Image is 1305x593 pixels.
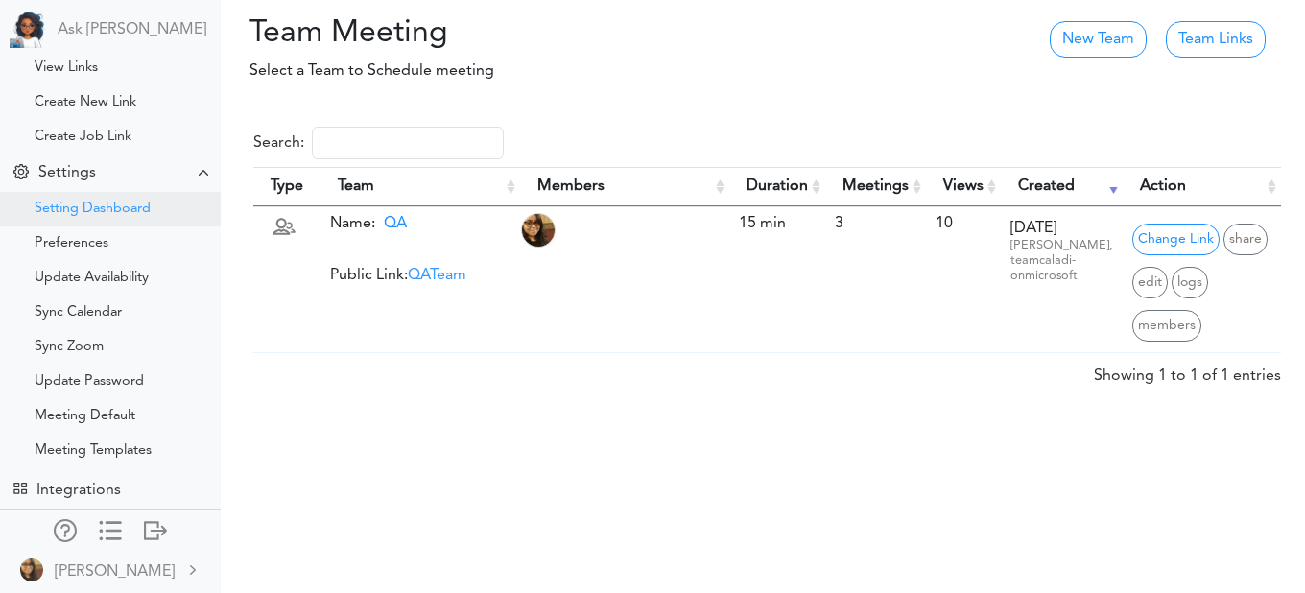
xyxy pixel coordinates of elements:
[236,59,995,83] p: Select a Team to Schedule meeting
[58,21,206,39] a: Ask [PERSON_NAME]
[1010,239,1113,282] small: [PERSON_NAME], teamcaladi-onmicrosoft
[35,446,152,456] div: Meeting Templates
[1166,21,1266,58] a: Team Links
[35,204,151,214] div: Setting Dashboard
[13,482,27,495] div: TEAMCAL AI Workflow Apps
[739,215,816,233] div: 15 min
[38,164,96,182] div: Settings
[1223,224,1268,255] span: Share Link
[320,167,520,206] th: Team: activate to sort column ascending
[55,560,175,583] div: [PERSON_NAME]
[10,10,48,48] img: Powered by TEAMCAL AI
[253,127,504,159] label: Search:
[926,167,1001,206] th: Views: activate to sort column ascending
[729,167,825,206] th: Duration: activate to sort column ascending
[273,221,296,244] span: Private
[35,239,108,249] div: Preferences
[825,167,926,206] th: Meetings: activate to sort column ascending
[35,377,144,387] div: Update Password
[35,343,104,352] div: Sync Zoom
[99,519,122,546] a: Change side menu
[312,127,504,159] input: Search:
[35,98,136,107] div: Create New Link
[99,519,122,538] div: Show only icons
[35,132,131,142] div: Create Job Link
[54,519,77,538] div: Manage Members and Externals
[1123,167,1281,206] th: Action: activate to sort column ascending
[520,167,730,206] th: Members: activate to sort column ascending
[330,216,407,231] span: Name:
[35,412,135,421] div: Meeting Default
[1132,310,1201,342] span: change member
[35,273,149,283] div: Update Availability
[1132,267,1168,298] span: Edit Team
[35,63,98,73] div: View Links
[35,308,122,318] div: Sync Calendar
[1050,21,1147,58] a: New Team
[221,15,563,52] h2: Team Meeting
[1132,224,1220,255] span: Edit Public link for Team Calendar
[1094,353,1281,388] div: Showing 1 to 1 of 1 entries
[1001,167,1123,206] th: Created: activate to sort column ascending
[253,167,320,206] th: Type
[408,268,466,283] a: QATeam
[936,215,991,233] div: 10
[2,548,219,591] a: [PERSON_NAME]
[375,216,407,231] span: QA
[521,213,556,248] img: Vidya Pamidi/Vidya@teamcaladi.onmicrosoft.com - Employee
[144,519,167,538] div: Log out
[330,215,510,285] div: Public Link:
[835,215,916,233] div: 3
[20,558,43,581] img: +4B+fMAAAABklEQVQDAAxs2c6RX3dzAAAAAElFTkSuQmCC
[13,164,29,182] div: Change Settings
[1172,267,1208,298] span: Team Details
[1010,220,1113,284] div: [DATE]
[36,482,121,500] div: Integrations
